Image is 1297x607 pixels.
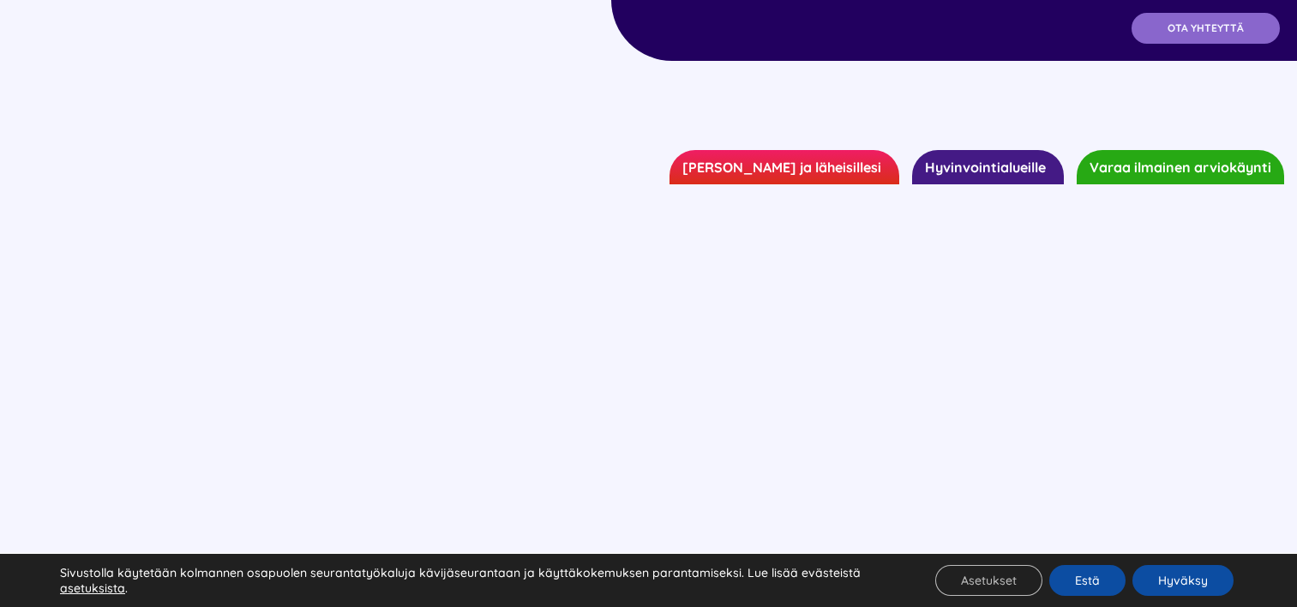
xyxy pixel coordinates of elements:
[1049,565,1126,596] button: Estä
[670,150,899,184] a: [PERSON_NAME] ja läheisillesi
[935,565,1042,596] button: Asetukset
[1132,565,1234,596] button: Hyväksy
[1077,150,1284,184] a: Varaa ilmainen arviokäynti
[1168,22,1244,34] span: OTA YHTEYTTÄ
[60,565,893,596] p: Sivustolla käytetään kolmannen osapuolen seurantatyökaluja kävijäseurantaan ja käyttäkokemuksen p...
[912,150,1064,184] a: Hyvinvointialueille
[1132,13,1280,44] a: OTA YHTEYTTÄ
[60,580,125,596] button: asetuksista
